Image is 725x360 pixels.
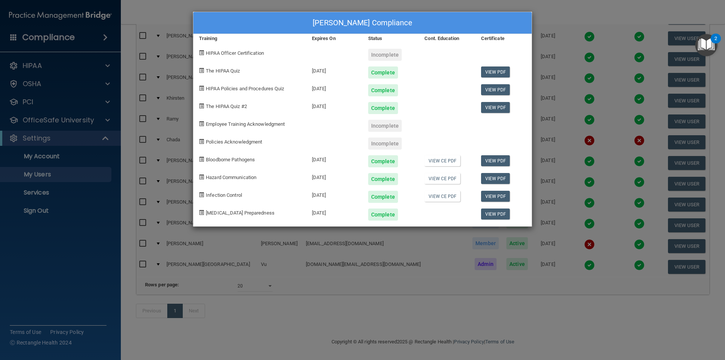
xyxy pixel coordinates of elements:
a: View PDF [481,191,510,202]
span: The HIPAA Quiz [206,68,240,74]
span: Employee Training Acknowledgment [206,121,285,127]
div: Complete [368,191,398,203]
div: Certificate [475,34,532,43]
div: Cont. Education [419,34,475,43]
div: [DATE] [306,96,362,114]
div: [DATE] [306,79,362,96]
div: Complete [368,173,398,185]
a: View CE PDF [424,191,460,202]
div: [PERSON_NAME] Compliance [193,12,532,34]
div: Complete [368,66,398,79]
div: [DATE] [306,185,362,203]
div: Complete [368,209,398,221]
div: Complete [368,84,398,96]
div: Incomplete [368,138,402,150]
a: View PDF [481,155,510,166]
span: [MEDICAL_DATA] Preparedness [206,210,275,216]
a: View PDF [481,102,510,113]
span: Bloodborne Pathogens [206,157,255,162]
span: HIPAA Policies and Procedures Quiz [206,86,284,91]
a: View CE PDF [424,155,460,166]
a: View PDF [481,84,510,95]
div: Complete [368,102,398,114]
div: [DATE] [306,167,362,185]
span: Infection Control [206,192,242,198]
div: [DATE] [306,61,362,79]
div: Expires On [306,34,362,43]
div: Training [193,34,306,43]
div: Incomplete [368,120,402,132]
div: [DATE] [306,203,362,221]
div: Complete [368,155,398,167]
div: 2 [714,39,717,48]
span: The HIPAA Quiz #2 [206,104,247,109]
div: [DATE] [306,150,362,167]
span: Policies Acknowledgment [206,139,262,145]
div: Incomplete [368,49,402,61]
a: View PDF [481,66,510,77]
a: View PDF [481,173,510,184]
span: HIPAA Officer Certification [206,50,264,56]
div: Status [362,34,419,43]
span: Hazard Communication [206,175,256,180]
a: View CE PDF [424,173,460,184]
button: Open Resource Center, 2 new notifications [695,34,717,56]
a: View PDF [481,209,510,219]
